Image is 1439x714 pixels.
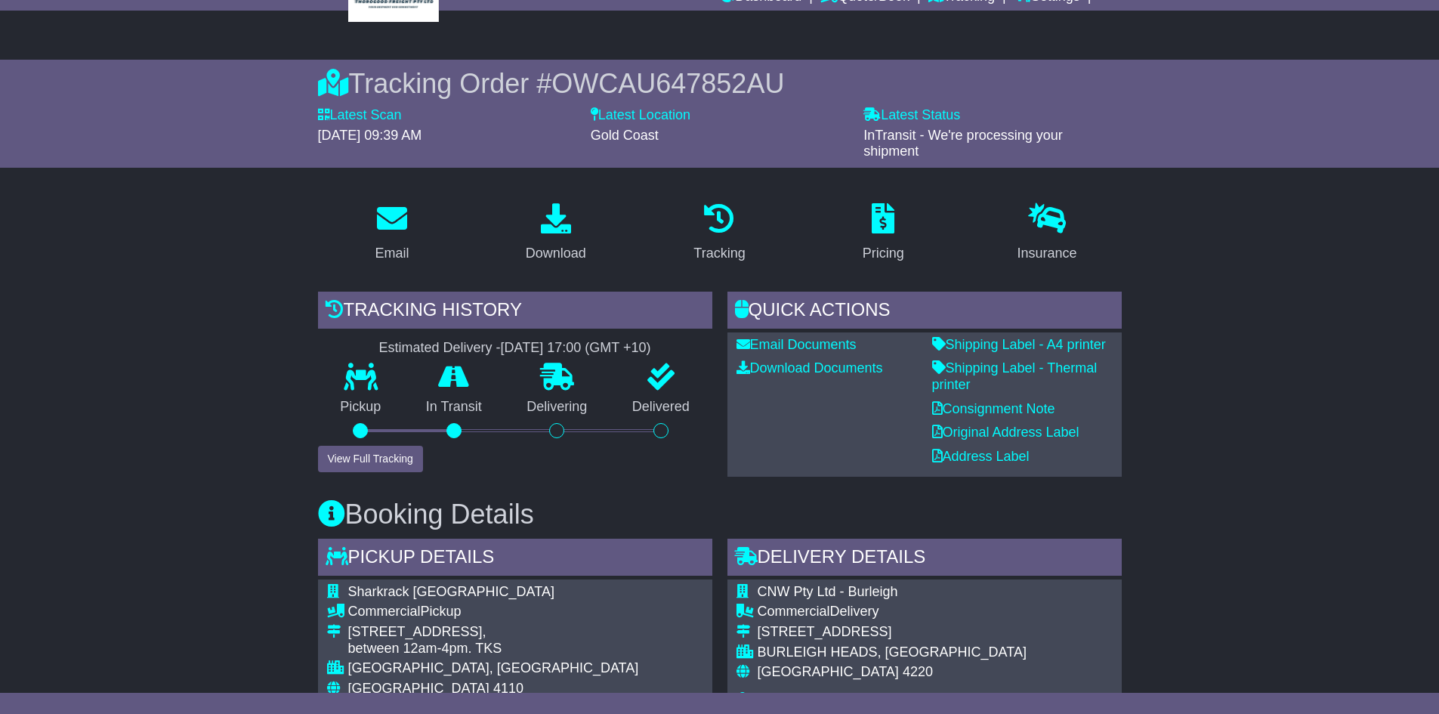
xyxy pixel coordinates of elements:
[318,539,712,580] div: Pickup Details
[348,624,639,641] div: [STREET_ADDRESS],
[758,584,898,599] span: CNW Pty Ltd - Burleigh
[758,692,869,707] span: [PERSON_NAME]
[853,198,914,269] a: Pricing
[932,401,1055,416] a: Consignment Note
[318,67,1122,100] div: Tracking Order #
[318,446,423,472] button: View Full Tracking
[591,128,659,143] span: Gold Coast
[727,292,1122,332] div: Quick Actions
[610,399,712,416] p: Delivered
[903,664,933,679] span: 4220
[375,243,409,264] div: Email
[493,681,523,696] span: 4110
[863,128,1063,159] span: InTransit - We're processing your shipment
[348,660,639,677] div: [GEOGRAPHIC_DATA], [GEOGRAPHIC_DATA]
[684,198,755,269] a: Tracking
[758,644,1027,661] div: BURLEIGH HEADS, [GEOGRAPHIC_DATA]
[736,360,883,376] a: Download Documents
[403,399,505,416] p: In Transit
[318,107,402,124] label: Latest Scan
[1017,243,1077,264] div: Insurance
[365,198,418,269] a: Email
[932,425,1079,440] a: Original Address Label
[591,107,690,124] label: Latest Location
[318,128,422,143] span: [DATE] 09:39 AM
[932,449,1030,464] a: Address Label
[348,681,489,696] span: [GEOGRAPHIC_DATA]
[758,664,899,679] span: [GEOGRAPHIC_DATA]
[727,539,1122,580] div: Delivery Details
[932,360,1098,392] a: Shipping Label - Thermal printer
[318,292,712,332] div: Tracking history
[551,68,784,99] span: OWCAU647852AU
[318,340,712,357] div: Estimated Delivery -
[348,604,421,619] span: Commercial
[932,337,1106,352] a: Shipping Label - A4 printer
[693,243,745,264] div: Tracking
[348,604,639,620] div: Pickup
[516,198,596,269] a: Download
[318,499,1122,530] h3: Booking Details
[348,584,554,599] span: Sharkrack [GEOGRAPHIC_DATA]
[736,337,857,352] a: Email Documents
[1008,198,1087,269] a: Insurance
[348,641,639,657] div: between 12am-4pm. TKS
[863,107,960,124] label: Latest Status
[318,399,404,416] p: Pickup
[501,340,651,357] div: [DATE] 17:00 (GMT +10)
[758,624,1027,641] div: [STREET_ADDRESS]
[505,399,610,416] p: Delivering
[863,243,904,264] div: Pricing
[758,604,1027,620] div: Delivery
[526,243,586,264] div: Download
[758,604,830,619] span: Commercial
